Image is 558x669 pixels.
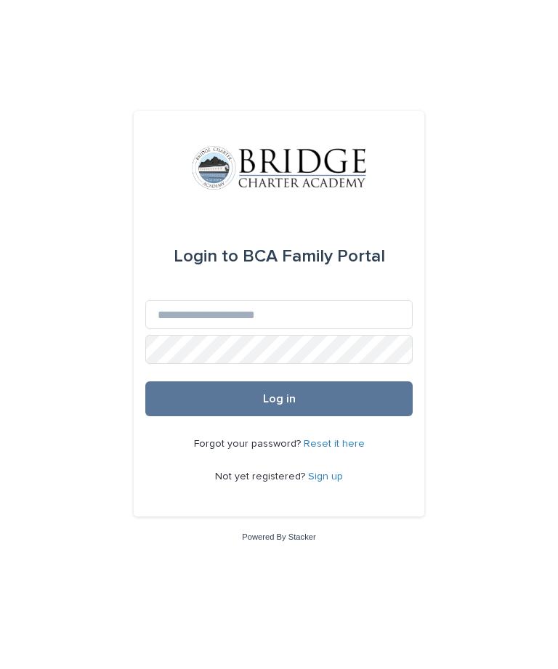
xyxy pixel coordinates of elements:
a: Sign up [308,471,343,482]
span: Log in [263,393,296,405]
div: BCA Family Portal [174,236,385,277]
a: Powered By Stacker [242,532,315,541]
span: Not yet registered? [215,471,308,482]
span: Forgot your password? [194,439,304,449]
button: Log in [145,381,413,416]
a: Reset it here [304,439,365,449]
img: V1C1m3IdTEidaUdm9Hs0 [192,146,366,190]
span: Login to [174,248,238,265]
